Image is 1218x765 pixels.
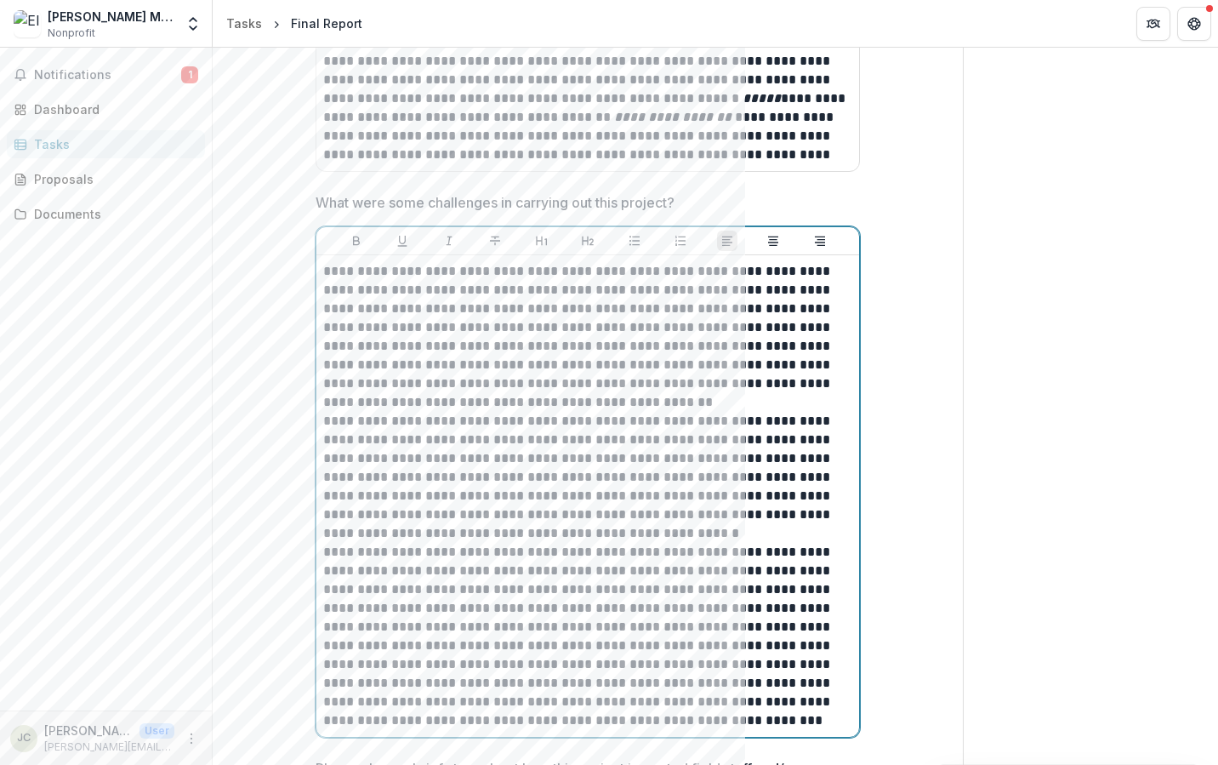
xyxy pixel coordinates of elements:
span: 1 [181,66,198,83]
div: Joe Connor [17,733,31,744]
a: Tasks [7,130,205,158]
p: [PERSON_NAME][EMAIL_ADDRESS][PERSON_NAME][DOMAIN_NAME] [44,739,174,755]
a: Dashboard [7,95,205,123]
button: Align Left [717,231,737,251]
button: Heading 2 [578,231,598,251]
img: Elam Ministries [14,10,41,37]
button: Get Help [1177,7,1211,41]
button: Ordered List [670,231,691,251]
p: [PERSON_NAME] [44,722,133,739]
button: Italicize [439,231,459,251]
button: Strike [485,231,505,251]
button: More [181,728,202,749]
button: Heading 1 [532,231,552,251]
button: Bullet List [624,231,645,251]
div: Final Report [291,14,362,32]
button: Bold [346,231,367,251]
button: Open entity switcher [181,7,205,41]
span: Notifications [34,68,181,83]
div: Tasks [34,135,191,153]
a: Proposals [7,165,205,193]
button: Align Right [810,231,830,251]
a: Documents [7,200,205,228]
div: Tasks [226,14,262,32]
div: Dashboard [34,100,191,118]
div: Documents [34,205,191,223]
nav: breadcrumb [219,11,369,36]
span: Nonprofit [48,26,95,41]
button: Underline [392,231,413,251]
div: [PERSON_NAME] Ministries [48,8,174,26]
p: User [139,723,174,739]
button: Partners [1136,7,1170,41]
button: Notifications1 [7,61,205,88]
a: Tasks [219,11,269,36]
div: Proposals [34,170,191,188]
p: What were some challenges in carrying out this project? [316,192,674,213]
button: Align Center [763,231,783,251]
